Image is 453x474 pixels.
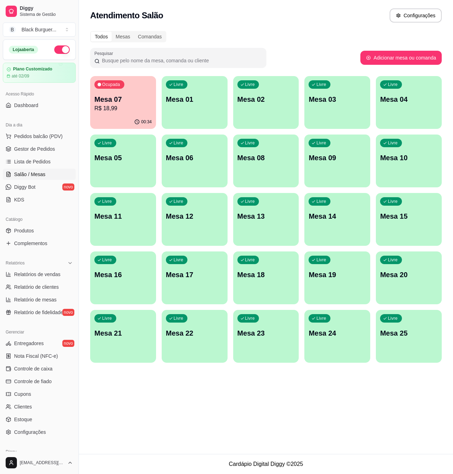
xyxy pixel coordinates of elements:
[245,316,255,321] p: Livre
[380,94,438,104] p: Mesa 04
[233,135,299,187] button: LivreMesa 08
[237,211,295,221] p: Mesa 13
[304,76,370,129] button: LivreMesa 03
[14,133,63,140] span: Pedidos balcão (PDV)
[102,257,112,263] p: Livre
[3,181,76,193] a: Diggy Botnovo
[9,46,38,54] div: Loja aberta
[14,365,52,372] span: Controle de caixa
[360,51,442,65] button: Adicionar mesa ou comanda
[14,196,24,203] span: KDS
[376,193,442,246] button: LivreMesa 15
[316,140,326,146] p: Livre
[166,270,223,280] p: Mesa 17
[304,193,370,246] button: LivreMesa 14
[245,140,255,146] p: Livre
[12,73,29,79] article: até 02/09
[102,316,112,321] p: Livre
[94,211,152,221] p: Mesa 11
[13,67,52,72] article: Plano Customizado
[233,251,299,304] button: LivreMesa 18
[21,26,56,33] div: Black Burguer ...
[3,338,76,349] a: Entregadoresnovo
[3,414,76,425] a: Estoque
[3,194,76,205] a: KDS
[14,296,57,303] span: Relatório de mesas
[91,32,112,42] div: Todos
[14,353,58,360] span: Nota Fiscal (NFC-e)
[309,270,366,280] p: Mesa 19
[3,214,76,225] div: Catálogo
[14,240,47,247] span: Complementos
[20,460,64,466] span: [EMAIL_ADDRESS][DOMAIN_NAME]
[14,309,63,316] span: Relatório de fidelidade
[14,340,44,347] span: Entregadores
[309,328,366,338] p: Mesa 24
[3,326,76,338] div: Gerenciar
[316,257,326,263] p: Livre
[388,82,398,87] p: Livre
[233,76,299,129] button: LivreMesa 02
[94,153,152,163] p: Mesa 05
[237,94,295,104] p: Mesa 02
[3,88,76,100] div: Acesso Rápido
[166,94,223,104] p: Mesa 01
[304,251,370,304] button: LivreMesa 19
[3,426,76,438] a: Configurações
[102,140,112,146] p: Livre
[376,310,442,363] button: LivreMesa 25
[237,270,295,280] p: Mesa 18
[162,193,228,246] button: LivreMesa 12
[14,145,55,152] span: Gestor de Pedidos
[388,316,398,321] p: Livre
[3,307,76,318] a: Relatório de fidelidadenovo
[3,119,76,131] div: Dia a dia
[3,131,76,142] button: Pedidos balcão (PDV)
[376,76,442,129] button: LivreMesa 04
[388,140,398,146] p: Livre
[90,310,156,363] button: LivreMesa 21
[14,171,45,178] span: Salão / Mesas
[174,199,184,204] p: Livre
[309,153,366,163] p: Mesa 09
[102,199,112,204] p: Livre
[14,283,59,291] span: Relatório de clientes
[14,378,52,385] span: Controle de fiado
[112,32,134,42] div: Mesas
[245,257,255,263] p: Livre
[9,26,16,33] span: B
[304,135,370,187] button: LivreMesa 09
[6,260,25,266] span: Relatórios
[309,94,366,104] p: Mesa 03
[94,328,152,338] p: Mesa 21
[3,3,76,20] a: DiggySistema de Gestão
[233,310,299,363] button: LivreMesa 23
[14,391,31,398] span: Cupons
[14,416,32,423] span: Estoque
[316,316,326,321] p: Livre
[90,10,163,21] h2: Atendimento Salão
[14,158,51,165] span: Lista de Pedidos
[162,251,228,304] button: LivreMesa 17
[14,183,36,191] span: Diggy Bot
[3,281,76,293] a: Relatório de clientes
[237,328,295,338] p: Mesa 23
[388,199,398,204] p: Livre
[166,328,223,338] p: Mesa 22
[3,169,76,180] a: Salão / Mesas
[94,50,116,56] label: Pesquisar
[3,143,76,155] a: Gestor de Pedidos
[162,76,228,129] button: LivreMesa 01
[3,238,76,249] a: Complementos
[90,135,156,187] button: LivreMesa 05
[14,403,32,410] span: Clientes
[94,270,152,280] p: Mesa 16
[237,153,295,163] p: Mesa 08
[380,153,438,163] p: Mesa 10
[3,401,76,412] a: Clientes
[245,199,255,204] p: Livre
[245,82,255,87] p: Livre
[309,211,366,221] p: Mesa 14
[3,376,76,387] a: Controle de fiado
[3,156,76,167] a: Lista de Pedidos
